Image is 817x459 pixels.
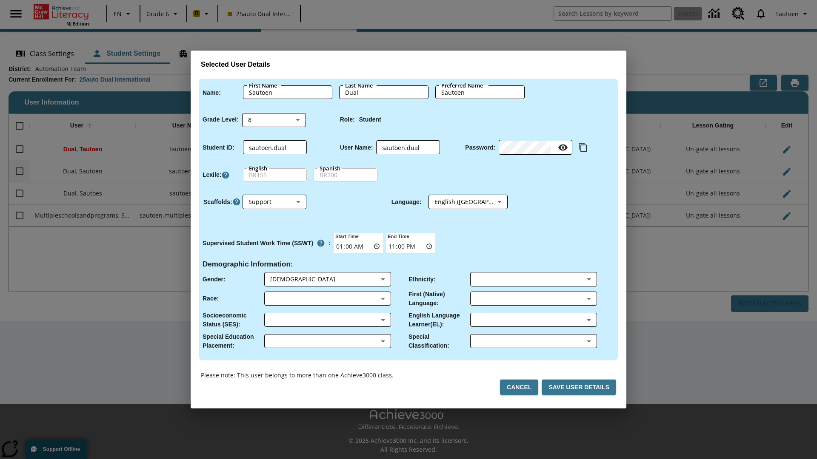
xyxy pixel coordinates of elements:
[499,141,572,155] div: Password
[203,239,313,248] p: Supervised Student Work Time (SSWT)
[203,143,234,152] p: Student ID :
[408,275,436,284] p: Ethnicity :
[203,332,264,350] p: Special Education Placement :
[391,198,422,207] p: Language :
[242,113,306,127] div: 8
[428,195,508,209] div: English ([GEOGRAPHIC_DATA])
[270,275,377,283] div: Female
[203,260,293,269] h4: Demographic Information :
[249,164,268,172] label: English
[313,235,329,251] button: Supervised Student Work Time is the timeframe when students can take LevelSet and when lessons ar...
[203,311,264,329] p: Socioeconomic Status (SES) :
[203,198,232,207] p: Scaffolds :
[576,140,590,155] button: Copy text to clipboard
[243,141,307,154] div: Student ID
[554,139,571,156] button: Reveal Password
[408,311,470,329] p: English Language Learner(EL) :
[376,141,440,154] div: User Name
[320,164,340,172] label: Spanish
[542,380,616,395] button: Save User Details
[243,195,306,209] div: Scaffolds
[408,290,470,308] p: First (Native) Language :
[232,198,241,207] button: Click here to know more about Scaffolds
[386,232,409,239] label: End Time
[221,171,230,179] a: Click here to know more about Lexiles, Will open in new tab
[243,195,306,209] div: Support
[500,380,538,395] button: Cancel
[201,61,616,69] h3: Selected User Details
[249,82,277,89] label: First Name
[201,371,394,380] p: Please note: This user belongs to more than one Achieve3000 class.
[465,143,495,152] p: Password :
[359,115,381,124] p: Student
[408,332,470,350] p: Special Classification :
[340,143,373,152] p: User Name :
[203,235,331,251] div: :
[428,195,508,209] div: Language
[441,82,483,89] label: Preferred Name
[340,115,355,124] p: Role :
[345,82,373,89] label: Last Name
[203,170,221,179] p: Lexile :
[203,294,219,303] p: Race :
[203,88,221,97] p: Name :
[242,113,306,127] div: Grade Level
[203,275,226,284] p: Gender :
[203,115,239,124] p: Grade Level :
[334,232,359,239] label: Start Time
